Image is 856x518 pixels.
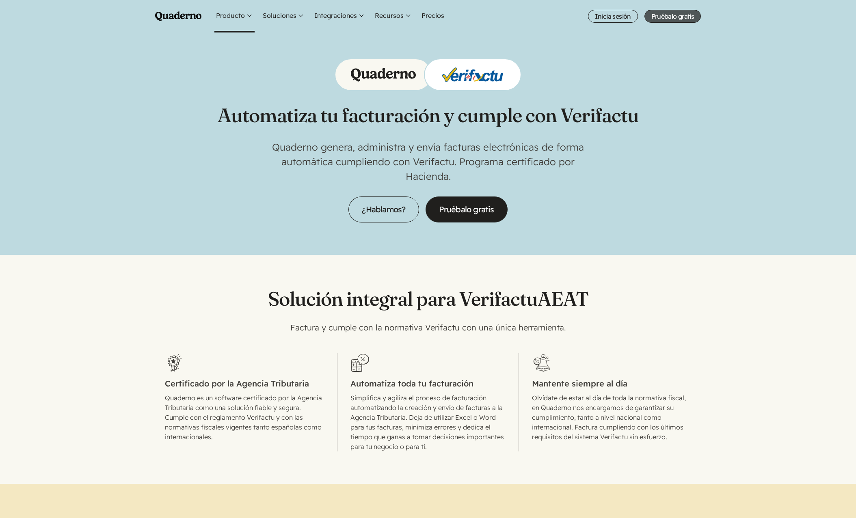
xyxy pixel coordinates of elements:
[538,287,588,311] abbr: Agencia Estatal de Administración Tributaria
[440,65,505,84] img: Logo of Verifactu
[644,10,701,23] a: Pruébalo gratis
[266,322,590,334] p: Factura y cumple con la normativa Verifactu con una única herramienta.
[348,196,419,222] a: ¿Hablamos?
[165,287,691,310] h2: Solución integral para Verifactu
[350,393,506,451] p: Simplifica y agiliza el proceso de facturación automatizando la creación y envío de facturas a la...
[218,104,639,127] h1: Automatiza tu facturación y cumple con Verifactu
[266,140,590,183] p: Quaderno genera, administra y envía facturas electrónicas de forma automática cumpliendo con Veri...
[532,393,691,442] p: Olvídate de estar al día de toda la normativa fiscal, en Quaderno nos encargamos de garantizar su...
[165,378,324,390] h3: Certificado por la Agencia Tributaria
[532,378,691,390] h3: Mantente siempre al día
[588,10,638,23] a: Inicia sesión
[165,393,324,442] p: Quaderno es un software certificado por la Agencia Tributaria como una solución fiable y segura. ...
[351,68,416,82] img: Logo of Quaderno
[350,378,506,390] h3: Automatiza toda tu facturación
[426,196,508,222] a: Pruébalo gratis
